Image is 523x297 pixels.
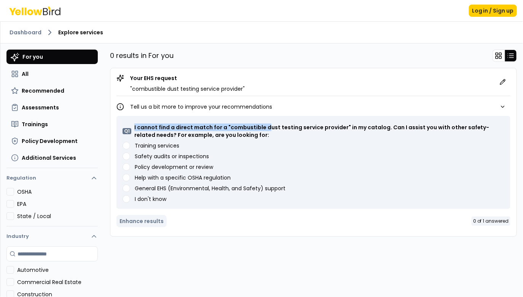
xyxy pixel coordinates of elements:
a: Dashboard [10,29,41,36]
span: Recommended [22,87,64,95]
div: 0 of 1 answered [472,217,510,226]
button: Assessments [6,101,98,114]
p: I cannot find a direct match for a "combustible dust testing service provider" in my catalog. Can... [134,124,504,139]
button: Regulation [6,171,98,188]
p: 0 results in For you [110,50,174,61]
label: Commercial Real Estate [17,278,98,286]
p: Tell us a bit more to improve your recommendations [130,103,272,111]
div: Regulation [6,188,98,226]
span: For you [22,53,43,61]
label: I don't know [135,196,166,202]
p: Q 1 [123,128,131,134]
button: Trainings [6,117,98,131]
label: State / Local [17,212,98,220]
label: Training services [135,143,179,148]
button: All [6,67,98,81]
nav: breadcrumb [10,28,514,37]
label: Automotive [17,266,98,274]
span: Additional Services [22,154,76,162]
label: OSHA [17,188,98,196]
label: EPA [17,200,98,208]
button: Industry [6,226,98,246]
button: Additional Services [6,151,98,165]
span: Trainings [22,120,48,128]
button: Policy Development [6,134,98,148]
button: For you [6,50,98,64]
button: Log in / Sign up [469,5,517,17]
p: " combustible dust testing service provider " [130,85,245,93]
p: Your EHS request [130,74,245,82]
label: Safety audits or inspections [135,154,209,159]
label: Help with a specific OSHA regulation [135,175,231,180]
button: Recommended [6,84,98,98]
span: Assessments [22,104,59,111]
label: Policy development or review [135,164,213,170]
span: Policy Development [22,137,78,145]
span: Explore services [58,29,103,36]
label: General EHS (Environmental, Health, and Safety) support [135,186,285,191]
span: All [22,70,29,78]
